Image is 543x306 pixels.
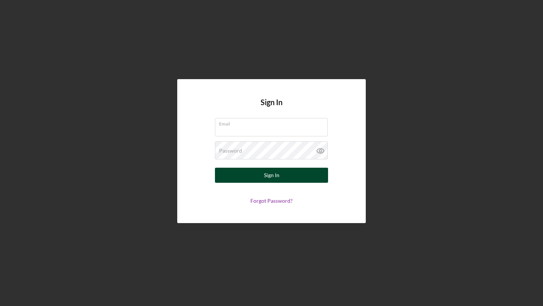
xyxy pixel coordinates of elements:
[264,168,279,183] div: Sign In
[250,197,293,204] a: Forgot Password?
[215,168,328,183] button: Sign In
[219,148,242,154] label: Password
[219,118,328,127] label: Email
[261,98,282,118] h4: Sign In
